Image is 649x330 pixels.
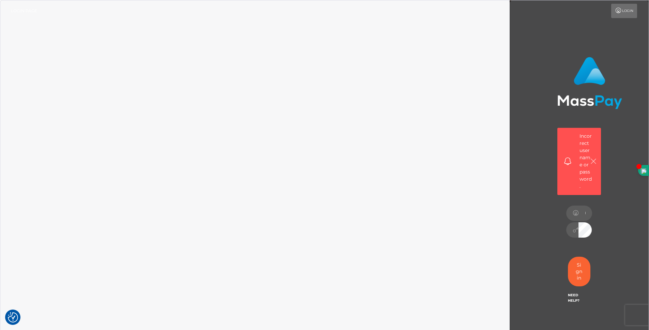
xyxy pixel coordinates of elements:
[580,133,592,190] span: Incorrect username or password.
[578,206,592,221] input: Username...
[611,4,637,18] a: Login
[8,312,18,322] button: Consent Preferences
[8,312,18,322] img: Revisit consent button
[568,293,580,303] a: Need Help?
[557,57,622,109] img: MassPay Login
[11,4,37,18] a: Login Page
[568,257,590,286] button: Sign in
